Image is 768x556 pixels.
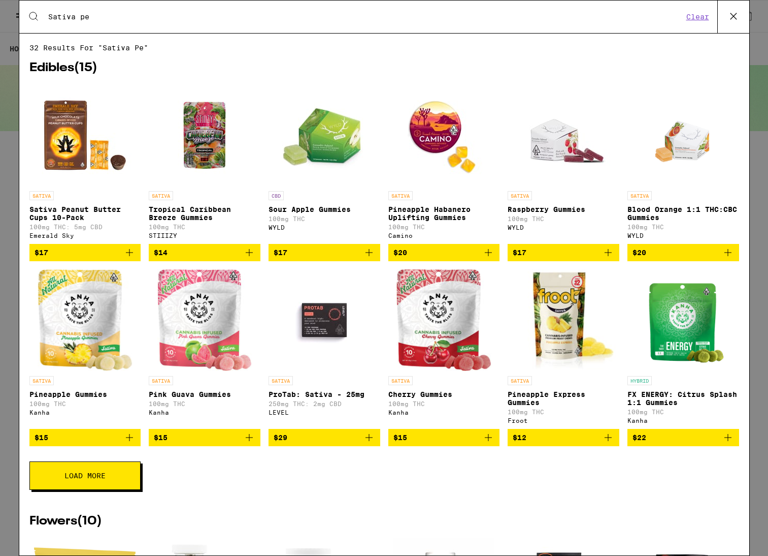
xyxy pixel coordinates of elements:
p: 100mg THC: 5mg CBD [29,224,141,230]
p: SATIVA [388,376,413,385]
div: WYLD [508,224,619,231]
span: Load More [64,472,106,479]
a: Open page for Sativa Peanut Butter Cups 10-Pack from Emerald Sky [29,84,141,244]
div: Kanha [29,409,141,416]
p: Pineapple Express Gummies [508,390,619,407]
p: Raspberry Gummies [508,205,619,213]
a: Open page for Pineapple Habanero Uplifting Gummies from Camino [388,84,500,244]
a: Open page for Pineapple Express Gummies from Froot [508,269,619,429]
button: Add to bag [29,244,141,261]
div: Froot [508,417,619,424]
p: Pineapple Habanero Uplifting Gummies [388,205,500,222]
span: $29 [274,434,287,442]
p: SATIVA [627,191,652,200]
div: LEVEL [269,409,380,416]
span: $22 [632,434,646,442]
a: Open page for Raspberry Gummies from WYLD [508,84,619,244]
span: 32 results for "Sativa pe" [29,44,739,52]
p: Blood Orange 1:1 THC:CBC Gummies [627,205,739,222]
span: $17 [274,249,287,257]
p: SATIVA [29,191,54,200]
div: Emerald Sky [29,232,141,239]
p: CBD [269,191,284,200]
span: $12 [513,434,526,442]
div: STIIIZY [149,232,260,239]
p: SATIVA [29,376,54,385]
p: Cherry Gummies [388,390,500,398]
button: Load More [29,461,141,490]
p: 100mg THC [388,400,500,407]
h2: Flowers ( 10 ) [29,515,739,528]
span: Hi. Need any help? [6,7,73,15]
img: LEVEL - ProTab: Sativa - 25mg [274,269,375,371]
button: Add to bag [149,429,260,446]
div: Kanha [627,417,739,424]
p: Pink Guava Gummies [149,390,260,398]
img: Emerald Sky - Sativa Peanut Butter Cups 10-Pack [34,84,136,186]
p: SATIVA [508,191,532,200]
img: Kanha - Pink Guava Gummies [157,269,252,371]
button: Add to bag [29,429,141,446]
button: Add to bag [508,429,619,446]
button: Clear [683,12,712,21]
p: 100mg THC [627,224,739,230]
button: Add to bag [508,244,619,261]
a: Open page for FX ENERGY: Citrus Splash 1:1 Gummies from Kanha [627,269,739,429]
span: $17 [513,249,526,257]
p: SATIVA [149,376,173,385]
p: HYBRID [627,376,652,385]
a: Open page for ProTab: Sativa - 25mg from LEVEL [269,269,380,429]
button: Add to bag [627,244,739,261]
p: 100mg THC [149,400,260,407]
span: $20 [632,249,646,257]
div: WYLD [627,232,739,239]
div: Camino [388,232,500,239]
a: Open page for Sour Apple Gummies from WYLD [269,84,380,244]
p: SATIVA [269,376,293,385]
p: 100mg THC [149,224,260,230]
img: WYLD - Raspberry Gummies [513,84,614,186]
p: SATIVA [508,376,532,385]
a: Open page for Blood Orange 1:1 THC:CBC Gummies from WYLD [627,84,739,244]
img: STIIIZY - Tropical Caribbean Breeze Gummies [154,84,255,186]
p: 100mg THC [29,400,141,407]
p: Sativa Peanut Butter Cups 10-Pack [29,205,141,222]
span: $15 [35,434,48,442]
button: Add to bag [269,429,380,446]
button: Add to bag [388,429,500,446]
p: 250mg THC: 2mg CBD [269,400,380,407]
p: 100mg THC [508,409,619,415]
p: Tropical Caribbean Breeze Gummies [149,205,260,222]
span: $14 [154,249,168,257]
p: 100mg THC [269,215,380,222]
img: WYLD - Blood Orange 1:1 THC:CBC Gummies [647,84,719,186]
p: 100mg THC [388,224,500,230]
button: Add to bag [269,244,380,261]
div: Kanha [388,409,500,416]
img: Froot - Pineapple Express Gummies [511,269,615,371]
span: $20 [393,249,407,257]
div: WYLD [269,224,380,231]
span: $17 [35,249,48,257]
p: SATIVA [149,191,173,200]
h2: Edibles ( 15 ) [29,62,739,74]
img: WYLD - Sour Apple Gummies [274,84,375,186]
img: Kanha - Cherry Gummies [396,269,491,371]
img: Camino - Pineapple Habanero Uplifting Gummies [393,84,494,186]
a: Open page for Pink Guava Gummies from Kanha [149,269,260,429]
p: FX ENERGY: Citrus Splash 1:1 Gummies [627,390,739,407]
button: Add to bag [149,244,260,261]
span: $15 [154,434,168,442]
img: Kanha - Pineapple Gummies [38,269,132,371]
a: Open page for Cherry Gummies from Kanha [388,269,500,429]
p: Pineapple Gummies [29,390,141,398]
button: Add to bag [627,429,739,446]
p: 100mg THC [508,215,619,222]
span: $15 [393,434,407,442]
input: Search for products & categories [48,12,683,21]
button: Add to bag [388,244,500,261]
img: Kanha - FX ENERGY: Citrus Splash 1:1 Gummies [641,269,725,371]
p: Sour Apple Gummies [269,205,380,213]
a: Open page for Pineapple Gummies from Kanha [29,269,141,429]
div: Kanha [149,409,260,416]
